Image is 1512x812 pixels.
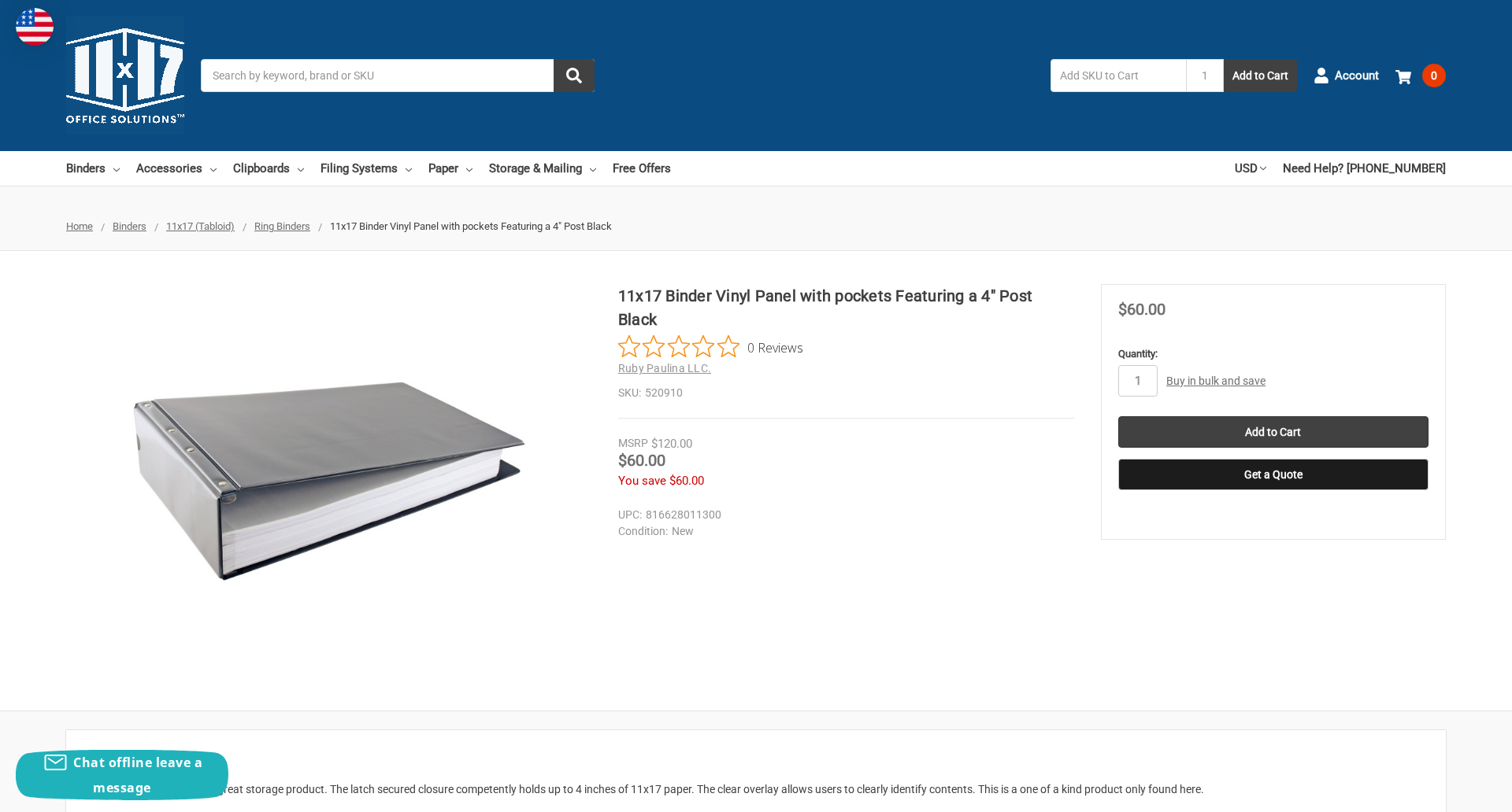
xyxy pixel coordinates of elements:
[66,220,93,232] a: Home
[201,59,595,92] input: Search by keyword, brand or SKU
[66,151,120,186] a: Binders
[1235,151,1266,186] a: USD
[489,151,596,186] a: Storage & Mailing
[321,151,412,186] a: Filing Systems
[233,151,304,186] a: Clipboards
[618,507,1068,523] dd: 816628011300
[618,507,642,523] dt: UPC:
[1166,375,1266,387] a: Buy in bulk and save
[618,362,711,375] a: Ruby Paulina LLC.
[1395,55,1446,96] a: 0
[330,220,612,232] span: 11x17 Binder Vinyl Panel with pockets Featuring a 4" Post Black
[83,747,1429,770] h2: Description
[1335,67,1379,85] span: Account
[254,220,310,232] a: Ring Binders
[618,523,1068,540] dd: New
[1382,770,1512,812] iframe: Google Customer Reviews
[1422,64,1446,87] span: 0
[1224,59,1297,92] button: Add to Cart
[113,220,146,232] a: Binders
[618,335,803,359] button: Rated 0 out of 5 stars from 0 reviews. Jump to reviews.
[132,284,526,677] img: 11x17 Binder Vinyl Panel with pockets Featuring a 4" Post Black
[618,523,668,540] dt: Condition:
[16,8,54,46] img: duty and tax information for United States
[1314,55,1379,96] a: Account
[613,151,671,186] a: Free Offers
[651,437,692,451] span: $120.00
[16,750,228,800] button: Chat offline leave a message
[618,385,641,401] dt: SKU:
[618,451,665,470] span: $60.00
[136,151,217,186] a: Accessories
[1118,346,1429,362] label: Quantity:
[83,781,1429,798] div: This 4'' post binder makes a great storage product. The latch secured closure competently holds u...
[1118,300,1165,319] span: $60.00
[618,385,1075,401] dd: 520910
[618,435,648,452] div: MSRP
[1118,459,1429,490] button: Get a Quote
[747,335,803,359] span: 0 Reviews
[428,151,472,186] a: Paper
[1118,416,1429,448] input: Add to Cart
[618,284,1075,331] h1: 11x17 Binder Vinyl Panel with pockets Featuring a 4" Post Black
[1051,59,1186,92] input: Add SKU to Cart
[66,17,184,135] img: 11x17.com
[669,474,704,488] span: $60.00
[1283,151,1446,186] a: Need Help? [PHONE_NUMBER]
[73,754,202,796] span: Chat offline leave a message
[618,474,666,488] span: You save
[166,220,235,232] a: 11x17 (Tabloid)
